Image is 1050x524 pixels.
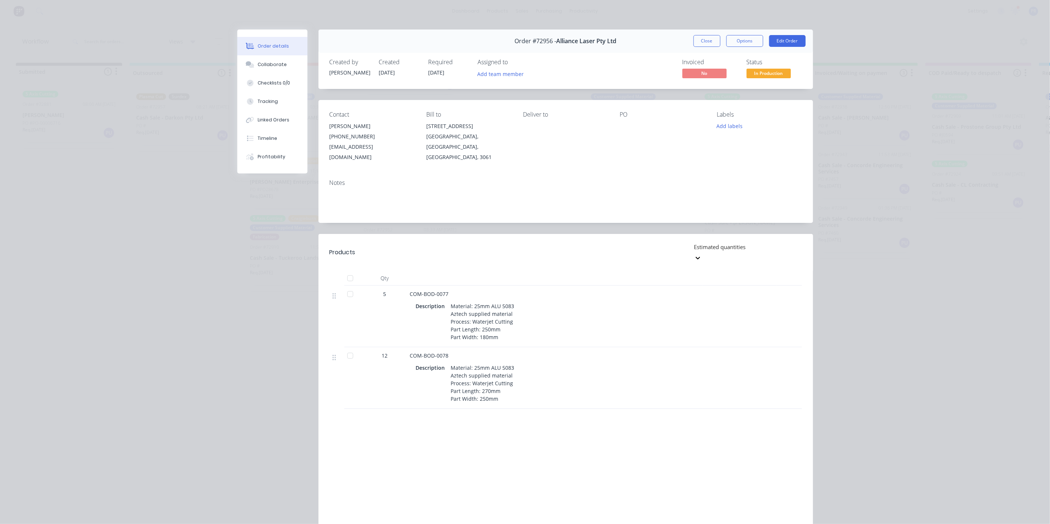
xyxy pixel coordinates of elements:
[515,38,557,45] span: Order #72956 -
[426,121,511,162] div: [STREET_ADDRESS][GEOGRAPHIC_DATA], [GEOGRAPHIC_DATA], [GEOGRAPHIC_DATA], 3061
[363,271,407,286] div: Qty
[557,38,617,45] span: Alliance Laser Pty Ltd
[478,59,552,66] div: Assigned to
[747,69,791,80] button: In Production
[237,74,307,92] button: Checklists 0/0
[330,179,802,186] div: Notes
[426,121,511,131] div: [STREET_ADDRESS]
[330,121,414,131] div: [PERSON_NAME]
[410,290,449,297] span: COM-BOD-0077
[237,111,307,129] button: Linked Orders
[717,111,802,118] div: Labels
[330,142,414,162] div: [EMAIL_ADDRESS][DOMAIN_NAME]
[428,59,469,66] div: Required
[237,92,307,111] button: Tracking
[379,69,395,76] span: [DATE]
[620,111,705,118] div: PO
[258,117,289,123] div: Linked Orders
[478,69,528,79] button: Add team member
[747,59,802,66] div: Status
[237,37,307,55] button: Order details
[258,154,285,160] div: Profitability
[330,59,370,66] div: Created by
[713,121,747,131] button: Add labels
[258,61,287,68] div: Collaborate
[258,80,290,86] div: Checklists 0/0
[258,98,278,105] div: Tracking
[416,362,448,373] div: Description
[523,111,608,118] div: Deliver to
[693,35,720,47] button: Close
[726,35,763,47] button: Options
[448,362,517,404] div: Material: 25mm ALU 5083 Aztech supplied material Process: Waterjet Cutting Part Length: 270mm Par...
[682,69,727,78] span: No
[330,131,414,142] div: [PHONE_NUMBER]
[330,111,414,118] div: Contact
[416,301,448,311] div: Description
[379,59,420,66] div: Created
[426,111,511,118] div: Bill to
[258,43,289,49] div: Order details
[410,352,449,359] span: COM-BOD-0078
[448,301,517,342] div: Material: 25mm ALU 5083 Aztech supplied material Process: Waterjet Cutting Part Length: 250mm Par...
[330,248,355,257] div: Products
[258,135,277,142] div: Timeline
[426,131,511,162] div: [GEOGRAPHIC_DATA], [GEOGRAPHIC_DATA], [GEOGRAPHIC_DATA], 3061
[382,352,388,359] span: 12
[428,69,445,76] span: [DATE]
[330,121,414,162] div: [PERSON_NAME][PHONE_NUMBER][EMAIL_ADDRESS][DOMAIN_NAME]
[237,148,307,166] button: Profitability
[747,69,791,78] span: In Production
[682,59,738,66] div: Invoiced
[330,69,370,76] div: [PERSON_NAME]
[237,129,307,148] button: Timeline
[237,55,307,74] button: Collaborate
[769,35,806,47] button: Edit Order
[383,290,386,298] span: 5
[474,69,528,79] button: Add team member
